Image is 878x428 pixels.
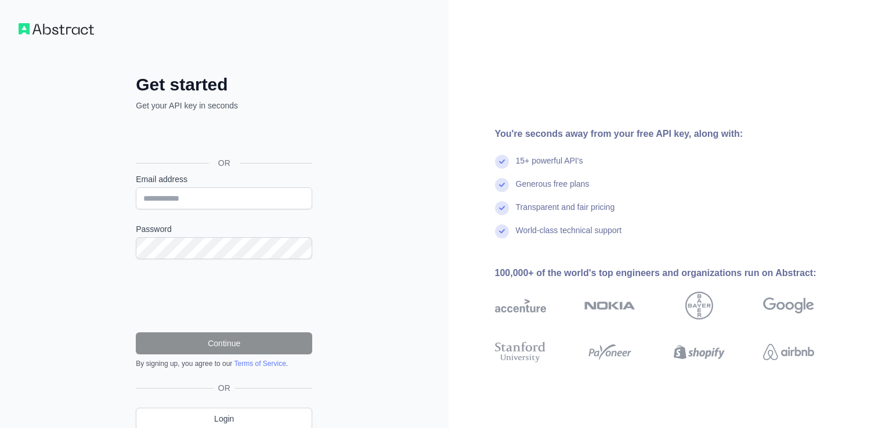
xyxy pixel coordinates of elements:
[516,224,622,248] div: World-class technical support
[136,100,312,111] p: Get your API key in seconds
[516,201,615,224] div: Transparent and fair pricing
[674,339,725,365] img: shopify
[685,292,713,320] img: bayer
[234,360,286,368] a: Terms of Service
[136,223,312,235] label: Password
[214,382,235,394] span: OR
[495,339,546,365] img: stanford university
[495,155,509,169] img: check mark
[495,127,851,141] div: You're seconds away from your free API key, along with:
[136,273,312,318] iframe: reCAPTCHA
[130,124,316,150] iframe: ปุ่มลงชื่อเข้าใช้ด้วย Google
[136,173,312,185] label: Email address
[209,157,240,169] span: OR
[19,23,94,35] img: Workflow
[136,359,312,368] div: By signing up, you agree to our .
[495,266,851,280] div: 100,000+ of the world's top engineers and organizations run on Abstract:
[763,339,814,365] img: airbnb
[516,155,583,178] div: 15+ powerful API's
[495,201,509,215] img: check mark
[516,178,590,201] div: Generous free plans
[136,74,312,95] h2: Get started
[495,224,509,238] img: check mark
[584,292,635,320] img: nokia
[136,332,312,354] button: Continue
[584,339,635,365] img: payoneer
[495,178,509,192] img: check mark
[763,292,814,320] img: google
[495,292,546,320] img: accenture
